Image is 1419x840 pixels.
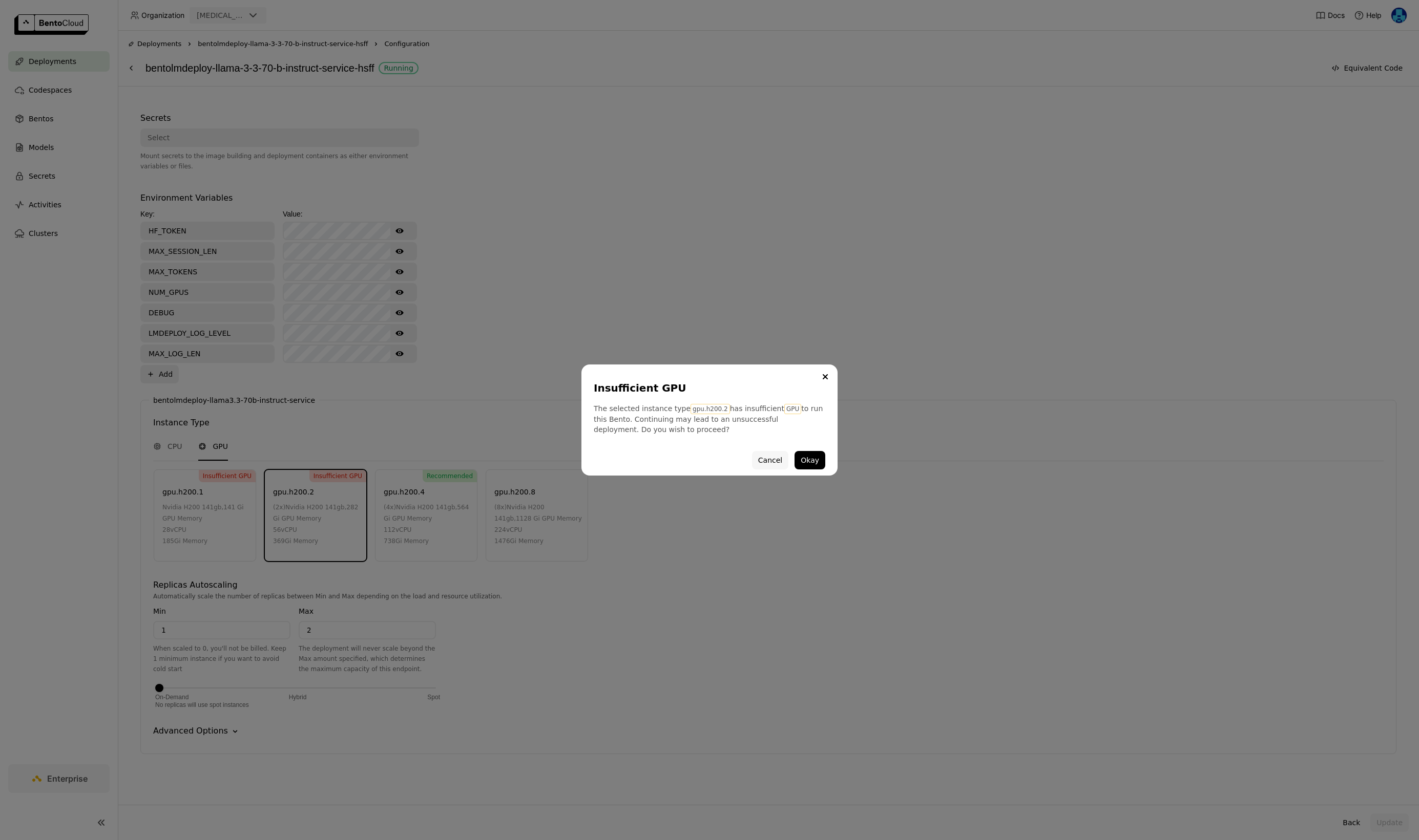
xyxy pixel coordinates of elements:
span: GPU [784,404,801,414]
button: Cancel [752,451,788,469]
button: Close [819,371,831,383]
div: The selected instance type has insufficient to run this Bento. Continuing may lead to an unsucces... [594,403,825,435]
div: dialog [581,364,838,476]
button: Okay [795,451,825,469]
span: gpu.h200.2 [691,404,730,414]
div: Insufficient GPU [594,381,821,395]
